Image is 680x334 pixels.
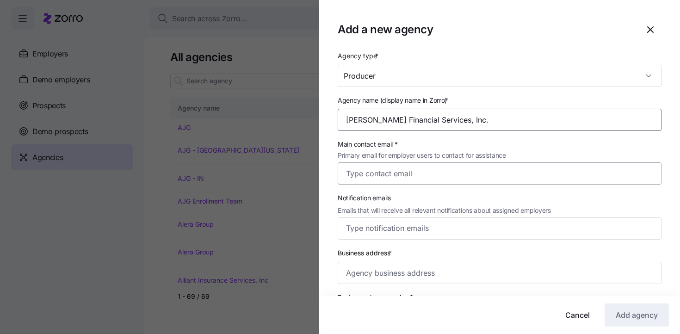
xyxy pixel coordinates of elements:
button: Add agency [605,303,669,327]
input: Type notification emails [346,223,636,235]
input: Type contact email [338,162,661,185]
input: Type agency name [338,109,661,131]
input: Select agency type [338,65,661,87]
span: Main contact email * [338,139,506,149]
h1: Add a new agency [338,22,636,37]
span: Notification emails [338,193,551,203]
label: Business address [338,248,394,258]
span: Add agency [616,309,658,321]
button: Cancel [558,303,597,327]
span: Cancel [565,309,590,321]
span: Emails that will receive all relevant notifications about assigned employers [338,205,551,216]
span: Primary email for employer users to contact for assistance [338,150,506,161]
input: Agency business address [338,262,661,284]
label: Agency type [338,51,380,61]
span: Agency name (display name in Zorro) [338,95,447,105]
label: Business phone number* [338,292,413,303]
